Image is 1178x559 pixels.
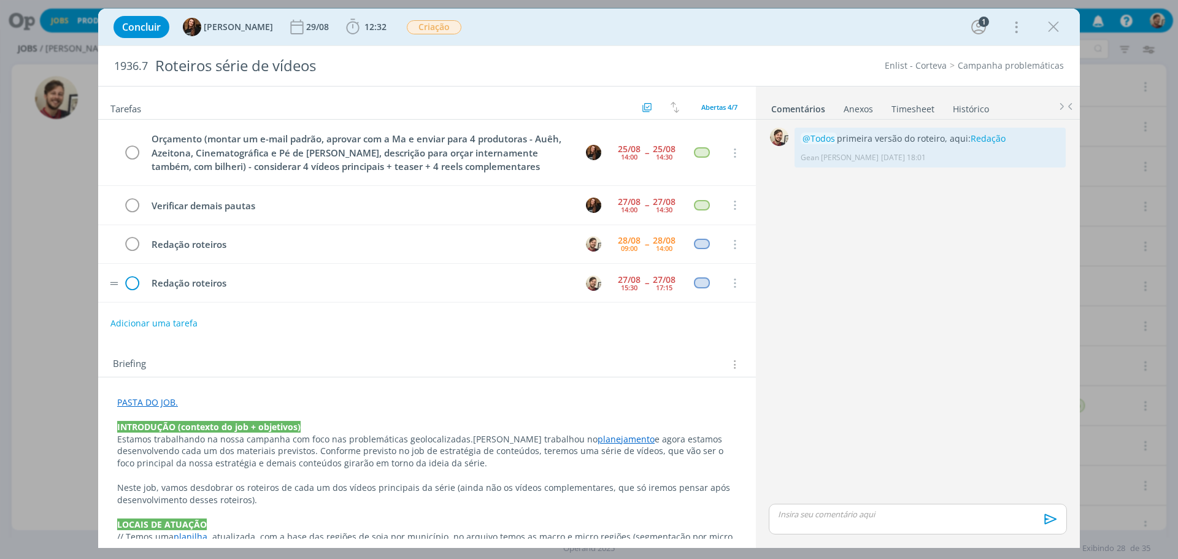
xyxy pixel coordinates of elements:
span: Criação [407,20,461,34]
div: 27/08 [618,276,641,284]
div: Redação roteiros [146,276,574,291]
span: [PERSON_NAME] [204,23,273,31]
img: drag-icon.svg [110,282,118,285]
button: Adicionar uma tarefa [110,312,198,334]
p: Gean [PERSON_NAME] [801,152,879,163]
button: G [584,235,602,253]
a: Histórico [952,98,990,115]
button: Concluir [114,16,169,38]
span: [DATE] 18:01 [881,152,926,163]
div: 15:30 [621,284,637,291]
div: 28/08 [653,236,676,245]
div: 29/08 [306,23,331,31]
a: Comentários [771,98,826,115]
img: T [586,145,601,160]
span: -- [645,201,649,209]
a: planejamento [598,433,655,445]
div: 27/08 [653,198,676,206]
div: dialog [98,9,1080,548]
div: 25/08 [653,145,676,153]
span: Abertas 4/7 [701,102,737,112]
a: Redação [971,133,1006,144]
span: Briefing [113,357,146,372]
span: 1936.7 [114,60,148,73]
div: Anexos [844,103,873,115]
div: 27/08 [618,198,641,206]
p: primeira versão do roteiro, aqui: [801,133,1060,145]
p: // Temos uma , atualizada, com a base das regiões de soja por município, no arquivo temos as macr... [117,531,737,555]
button: T[PERSON_NAME] [183,18,273,36]
span: @Todos [803,133,835,144]
div: 27/08 [653,276,676,284]
div: Orçamento (montar um e-mail padrão, aprovar com a Ma e enviar para 4 produtoras - Auêh, Azeitona,... [146,131,574,174]
div: Roteiros série de vídeos [150,51,663,81]
img: arrow-down-up.svg [671,102,679,113]
button: 1 [969,17,988,37]
div: Redação roteiros [146,237,574,252]
div: 09:00 [621,245,637,252]
img: G [586,236,601,252]
strong: LOCAIS DE ATUAÇÃO [117,519,207,530]
img: T [183,18,201,36]
div: 14:00 [621,206,637,213]
p: Neste job, vamos desdobrar os roteiros de cada um dos vídeos principais da série (ainda não os ví... [117,482,737,506]
a: Campanha problemáticas [958,60,1064,71]
button: T [584,196,602,214]
a: Enlist - Corteva [885,60,947,71]
div: 1 [979,17,989,27]
span: -- [645,148,649,157]
div: 14:00 [621,153,637,160]
span: Estamos trabalhando na nossa campanha com foco nas problemáticas geolocalizadas. [117,433,473,445]
span: 12:32 [364,21,387,33]
span: Concluir [122,22,161,32]
img: G [770,128,788,146]
span: -- [645,279,649,287]
span: -- [645,240,649,249]
div: 14:30 [656,153,672,160]
a: planilha [174,531,207,542]
button: Criação [406,20,462,35]
img: G [586,276,601,291]
p: [PERSON_NAME] trabalhou no e agora estamos desenvolvendo cada um dos materiais previstos. Conform... [117,433,737,470]
strong: INTRODUÇÃO (contexto do job + objetivos) [117,421,301,433]
img: T [586,198,601,213]
div: 14:30 [656,206,672,213]
div: Verificar demais pautas [146,198,574,214]
div: 25/08 [618,145,641,153]
span: Tarefas [110,100,141,115]
button: T [584,144,602,162]
div: 17:15 [656,284,672,291]
button: G [584,274,602,292]
div: 14:00 [656,245,672,252]
a: Timesheet [891,98,935,115]
a: PASTA DO JOB. [117,396,178,408]
button: 12:32 [343,17,390,37]
div: 28/08 [618,236,641,245]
